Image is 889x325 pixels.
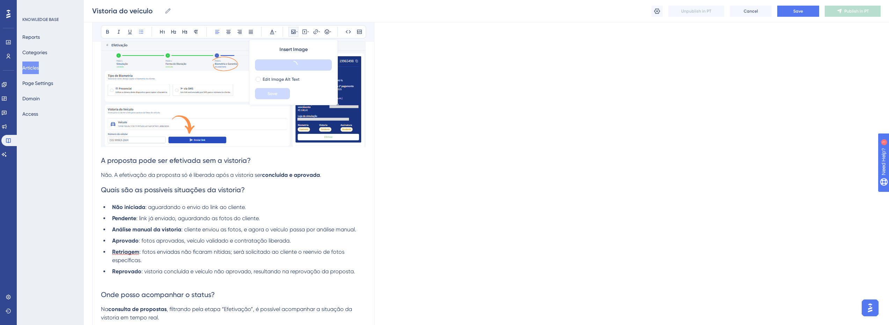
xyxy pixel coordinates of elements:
strong: Não iniciada [112,204,145,210]
strong: concluída e aprovada [262,172,320,178]
span: Publish in PT [844,8,869,14]
button: Articles [22,62,39,74]
button: Access [22,108,38,120]
span: : fotos aprovadas, veículo validado e contratação liberada. [139,237,291,244]
span: Na [101,306,108,312]
button: Reports [22,31,40,43]
input: Article Name [92,6,162,16]
span: , filtrando pela etapa “Efetivação”, é possível acompanhar a situação da vistoria em tempo real. [101,306,354,321]
span: Save [268,91,277,96]
span: Edit Image Alt Text [263,77,300,82]
strong: Reprovado [112,268,141,275]
span: : vistoria concluída e veículo não aprovado, resultando na reprovação da proposta. [141,268,355,275]
span: Unpublish in PT [681,8,711,14]
span: Quais são as possíveis situações da vistoria? [101,186,245,194]
button: Publish in PT [825,6,881,17]
strong: Aprovado [112,237,139,244]
button: Domain [22,92,40,105]
span: . [320,172,321,178]
button: Categories [22,46,47,59]
button: Unpublish in PT [668,6,724,17]
button: Save [255,88,290,99]
span: : cliente enviou as fotos, e agora o veículo passa por análise manual. [181,226,356,233]
span: : fotos enviadas não ficaram nítidas; será solicitado ao cliente o reenvio de fotos específicas. [112,248,346,263]
span: Cancel [744,8,758,14]
strong: Pendente [112,215,136,222]
strong: consulta de propostas [108,306,167,312]
span: : aguardando o envio do link ao cliente. [145,204,246,210]
strong: Análise manual da vistoria [112,226,181,233]
button: Cancel [730,6,772,17]
button: Page Settings [22,77,53,89]
span: Need Help? [16,2,44,10]
span: Onde posso acompanhar o status? [101,290,215,299]
span: Não. A efetivação da proposta só é liberada após a vistoria ser [101,172,262,178]
iframe: UserGuiding AI Assistant Launcher [860,297,881,318]
button: Save [777,6,819,17]
span: : link já enviado, aguardando as fotos do cliente. [136,215,260,222]
div: 1 [49,3,51,9]
span: A proposta pode ser efetivada sem a vistoria? [101,156,251,165]
div: KNOWLEDGE BASE [22,17,59,22]
span: Insert Image [279,45,308,54]
strong: Retriagem [112,248,139,255]
span: Save [793,8,803,14]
